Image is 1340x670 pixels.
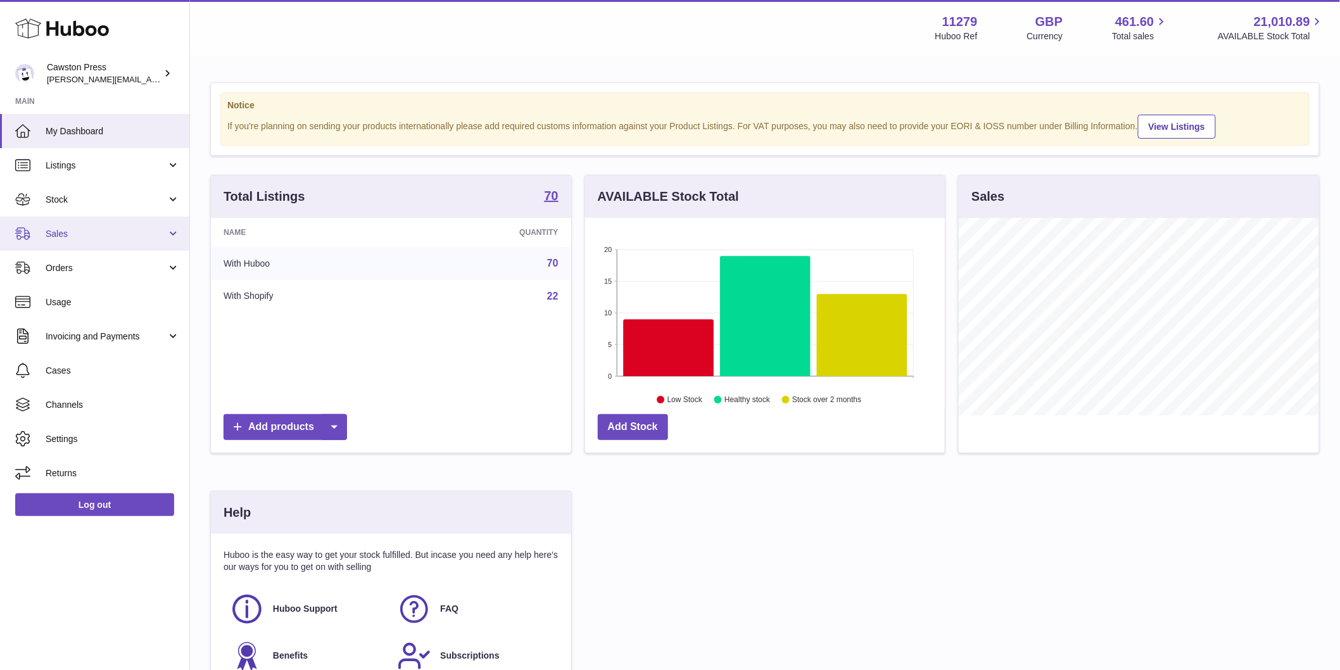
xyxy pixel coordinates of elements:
th: Name [211,218,405,247]
span: 461.60 [1115,13,1154,30]
span: Orders [46,262,167,274]
a: 22 [547,291,559,301]
a: Add products [224,414,347,440]
span: Usage [46,296,180,308]
text: 10 [604,309,612,317]
div: Currency [1027,30,1063,42]
text: Low Stock [667,396,703,405]
span: Cases [46,365,180,377]
th: Quantity [405,218,571,247]
span: Benefits [273,650,308,662]
span: FAQ [440,603,458,615]
span: My Dashboard [46,125,180,137]
span: Returns [46,467,180,479]
span: Sales [46,228,167,240]
h3: Total Listings [224,188,305,205]
a: 70 [547,258,559,269]
text: Stock over 2 months [792,396,861,405]
text: 20 [604,246,612,253]
p: Huboo is the easy way to get your stock fulfilled. But incase you need any help here's our ways f... [224,549,559,573]
a: Add Stock [598,414,668,440]
span: 21,010.89 [1254,13,1310,30]
td: With Shopify [211,280,405,313]
text: 0 [608,372,612,380]
a: Log out [15,493,174,516]
text: 15 [604,277,612,285]
div: Huboo Ref [935,30,978,42]
div: Cawston Press [47,61,161,85]
a: View Listings [1138,115,1216,139]
strong: GBP [1035,13,1063,30]
span: Listings [46,160,167,172]
span: Total sales [1112,30,1168,42]
span: Subscriptions [440,650,499,662]
span: Settings [46,433,180,445]
strong: Notice [227,99,1303,111]
h3: Help [224,504,251,521]
div: If you're planning on sending your products internationally please add required customs informati... [227,113,1303,139]
a: 461.60 Total sales [1112,13,1168,42]
strong: 70 [544,189,558,202]
a: FAQ [397,592,552,626]
a: Huboo Support [230,592,384,626]
span: Stock [46,194,167,206]
h3: AVAILABLE Stock Total [598,188,739,205]
span: [PERSON_NAME][EMAIL_ADDRESS][PERSON_NAME][DOMAIN_NAME] [47,74,322,84]
img: thomas.carson@cawstonpress.com [15,64,34,83]
span: AVAILABLE Stock Total [1218,30,1325,42]
strong: 11279 [942,13,978,30]
td: With Huboo [211,247,405,280]
span: Invoicing and Payments [46,331,167,343]
text: 5 [608,341,612,348]
h3: Sales [971,188,1004,205]
span: Channels [46,399,180,411]
span: Huboo Support [273,603,338,615]
text: Healthy stock [724,396,771,405]
a: 70 [544,189,558,205]
a: 21,010.89 AVAILABLE Stock Total [1218,13,1325,42]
